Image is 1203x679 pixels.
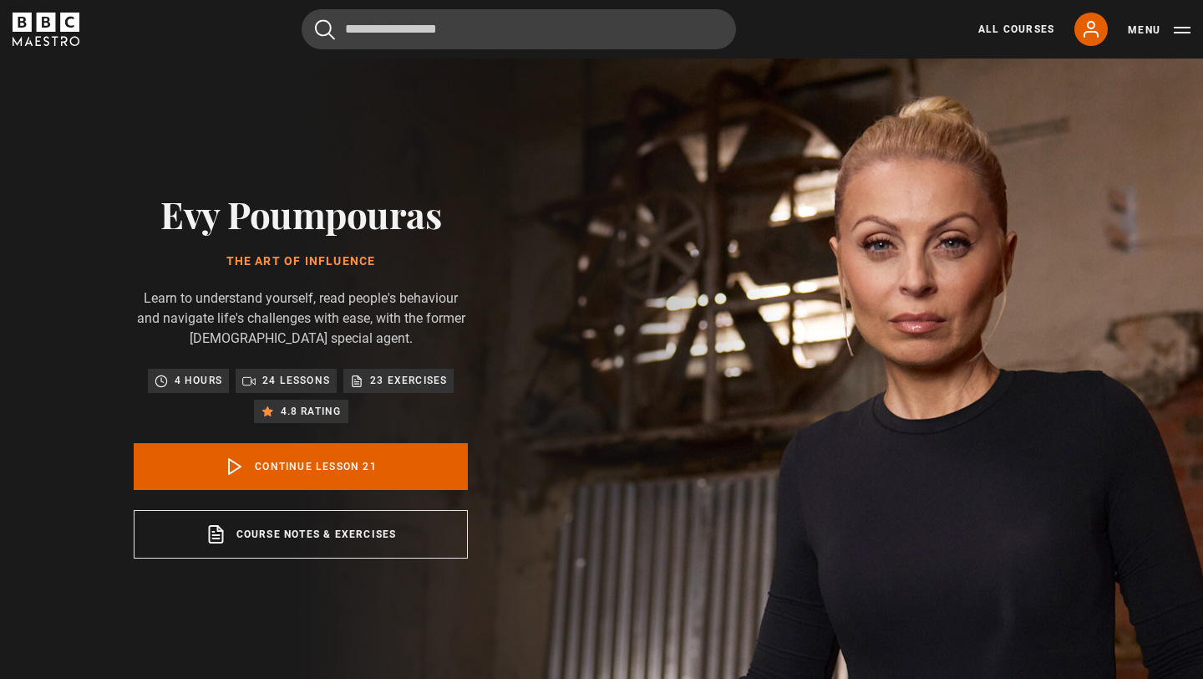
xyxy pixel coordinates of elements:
p: 23 exercises [370,372,447,389]
a: Continue lesson 21 [134,443,468,490]
svg: BBC Maestro [13,13,79,46]
h2: Evy Poumpouras [134,192,468,235]
a: All Courses [978,22,1054,37]
input: Search [302,9,736,49]
p: Learn to understand yourself, read people's behaviour and navigate life's challenges with ease, w... [134,288,468,349]
p: 4 hours [175,372,222,389]
button: Submit the search query [315,19,335,40]
p: 24 lessons [262,372,330,389]
h1: The Art of Influence [134,255,468,268]
a: Course notes & exercises [134,510,468,559]
button: Toggle navigation [1128,22,1190,38]
p: 4.8 rating [281,403,342,420]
